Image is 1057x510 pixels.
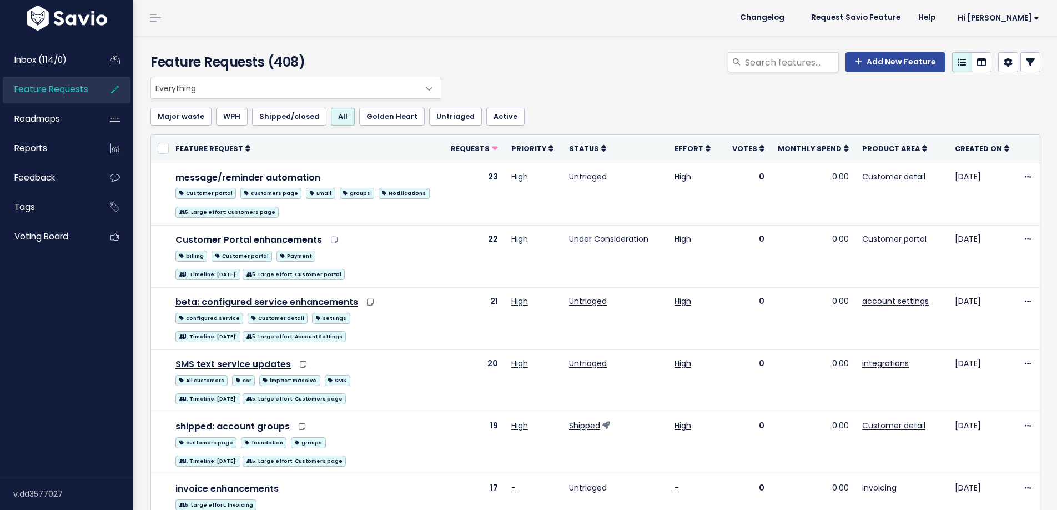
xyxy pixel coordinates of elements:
[732,144,757,153] span: Votes
[429,108,482,126] a: Untriaged
[744,52,839,72] input: Search features...
[13,479,133,508] div: v.dd3577027
[24,6,110,31] img: logo-white.9d6f32f41409.svg
[675,144,703,153] span: Effort
[862,358,909,369] a: integrations
[14,231,68,242] span: Voting Board
[240,186,301,199] a: customers page
[909,9,944,26] a: Help
[340,188,374,199] span: groups
[948,287,1016,349] td: [DATE]
[862,233,927,244] a: Customer portal
[325,375,350,386] span: SMS
[511,358,528,369] a: High
[486,108,525,126] a: Active
[569,143,606,154] a: Status
[675,233,691,244] a: High
[511,296,528,307] a: High
[175,207,279,218] span: 5. Large effort: Customers page
[175,248,207,262] a: billing
[726,225,771,287] td: 0
[740,14,784,22] span: Changelog
[3,165,92,191] a: Feedback
[175,329,240,343] a: 1. Timeline: [DATE]'
[175,233,322,246] a: Customer Portal enhancements
[243,456,346,467] span: 5. Large effort: Customers page
[511,233,528,244] a: High
[276,248,315,262] a: Payment
[150,108,212,126] a: Major waste
[175,482,279,495] a: invoice enhancements
[175,311,243,324] a: configured service
[3,194,92,220] a: Tags
[175,420,290,433] a: shipped: account groups
[3,136,92,161] a: Reports
[379,186,430,199] a: Notifications
[14,54,67,66] span: Inbox (114/0)
[248,313,308,324] span: Customer detail
[862,143,927,154] a: Product Area
[175,453,240,467] a: 1. Timeline: [DATE]'
[175,391,240,405] a: 1. Timeline: [DATE]'
[276,251,315,262] span: Payment
[243,453,346,467] a: 5. Large effort: Customers page
[248,311,308,324] a: Customer detail
[675,143,711,154] a: Effort
[569,144,599,153] span: Status
[771,412,855,474] td: 0.00
[569,296,607,307] a: Untriaged
[340,186,374,199] a: groups
[444,412,505,474] td: 19
[778,144,842,153] span: Monthly spend
[771,163,855,225] td: 0.00
[675,296,691,307] a: High
[3,106,92,132] a: Roadmaps
[444,287,505,349] td: 21
[175,269,240,280] span: 1. Timeline: [DATE]'
[259,375,320,386] span: impact: massive
[451,143,498,154] a: Requests
[306,186,335,199] a: Email
[3,224,92,249] a: Voting Board
[291,435,325,449] a: groups
[331,108,355,126] a: All
[862,171,925,182] a: Customer detail
[175,373,228,387] a: All customers
[150,108,1040,126] ul: Filter feature requests
[569,171,607,182] a: Untriaged
[771,287,855,349] td: 0.00
[511,143,553,154] a: Priority
[359,108,425,126] a: Golden Heart
[232,373,255,387] a: csr
[675,482,679,493] a: -
[240,188,301,199] span: customers page
[175,437,236,448] span: customers page
[259,373,320,387] a: impact: massive
[312,311,350,324] a: settings
[175,435,236,449] a: customers page
[241,437,286,448] span: foundation
[726,350,771,412] td: 0
[451,144,490,153] span: Requests
[862,482,897,493] a: Invoicing
[569,358,607,369] a: Untriaged
[771,350,855,412] td: 0.00
[944,9,1048,27] a: Hi [PERSON_NAME]
[379,188,430,199] span: Notifications
[726,163,771,225] td: 0
[243,267,345,281] a: 5. Large effort: Customer portal
[675,358,691,369] a: High
[771,225,855,287] td: 0.00
[14,113,60,124] span: Roadmaps
[175,251,207,262] span: billing
[958,14,1039,22] span: Hi [PERSON_NAME]
[948,350,1016,412] td: [DATE]
[444,225,505,287] td: 22
[569,482,607,493] a: Untriaged
[675,420,691,431] a: High
[175,393,240,404] span: 1. Timeline: [DATE]'
[511,144,546,153] span: Priority
[511,420,528,431] a: High
[802,9,909,26] a: Request Savio Feature
[511,171,528,182] a: High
